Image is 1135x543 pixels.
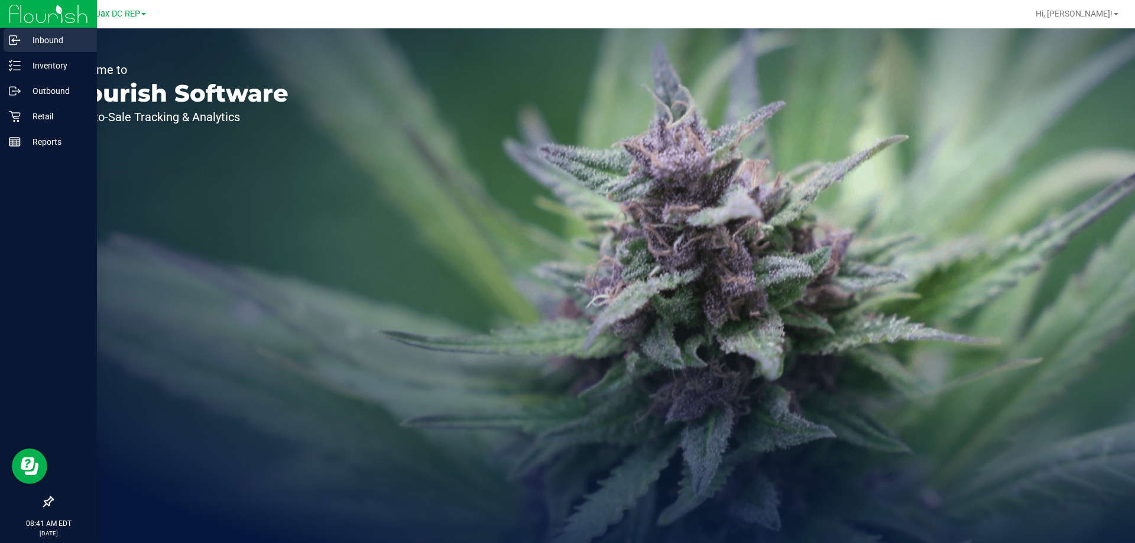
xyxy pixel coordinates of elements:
[21,84,92,98] p: Outbound
[12,448,47,484] iframe: Resource center
[64,82,288,105] p: Flourish Software
[64,64,288,76] p: Welcome to
[9,60,21,71] inline-svg: Inventory
[96,9,140,19] span: Jax DC REP
[21,109,92,123] p: Retail
[5,529,92,538] p: [DATE]
[9,85,21,97] inline-svg: Outbound
[9,136,21,148] inline-svg: Reports
[1036,9,1113,18] span: Hi, [PERSON_NAME]!
[21,33,92,47] p: Inbound
[5,518,92,529] p: 08:41 AM EDT
[21,58,92,73] p: Inventory
[21,135,92,149] p: Reports
[9,110,21,122] inline-svg: Retail
[64,111,288,123] p: Seed-to-Sale Tracking & Analytics
[9,34,21,46] inline-svg: Inbound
